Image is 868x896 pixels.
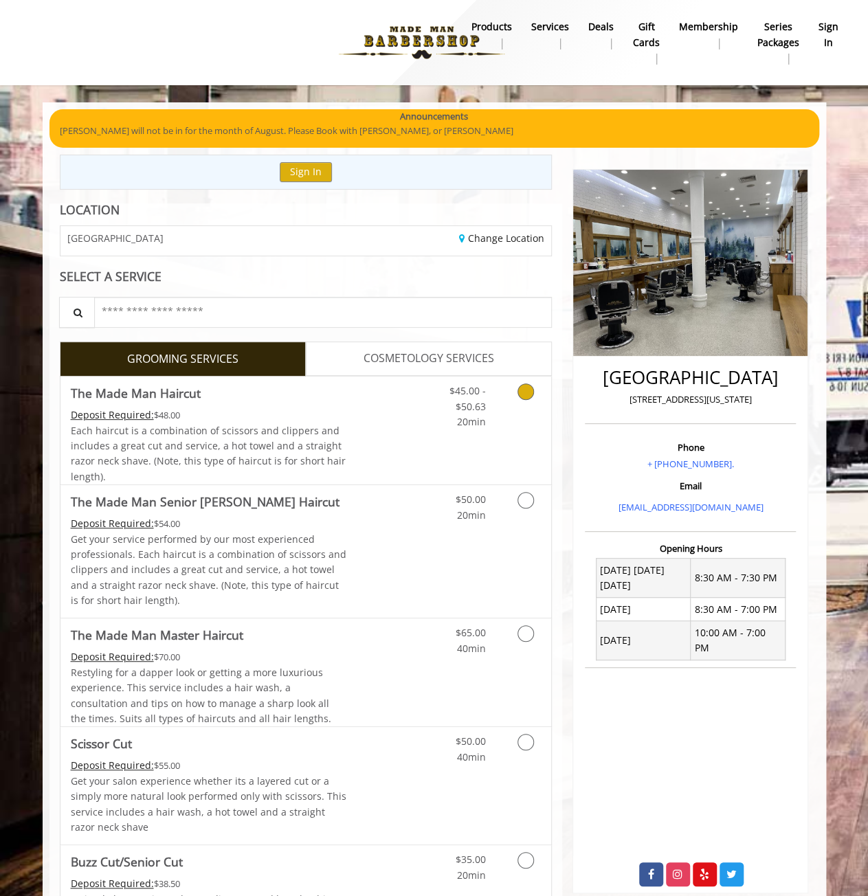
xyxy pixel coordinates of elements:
[71,852,183,871] b: Buzz Cut/Senior Cut
[588,368,792,388] h2: [GEOGRAPHIC_DATA]
[327,5,516,80] img: Made Man Barbershop logo
[588,481,792,491] h3: Email
[588,19,614,34] b: Deals
[455,735,485,748] span: $50.00
[71,424,346,483] span: Each haircut is a combination of scissors and clippers and includes a great cut and service, a ho...
[280,162,332,182] button: Sign In
[596,621,691,660] td: [DATE]
[623,17,669,68] a: Gift cardsgift cards
[71,516,347,531] div: $54.00
[449,384,485,412] span: $45.00 - $50.63
[647,458,734,470] a: + [PHONE_NUMBER].
[596,598,691,621] td: [DATE]
[456,869,485,882] span: 20min
[691,559,786,598] td: 8:30 AM - 7:30 PM
[400,109,468,124] b: Announcements
[459,232,544,245] a: Change Location
[809,17,848,53] a: sign insign in
[71,774,347,836] p: Get your salon experience whether its a layered cut or a simply more natural look performed only ...
[588,443,792,452] h3: Phone
[60,124,809,138] p: [PERSON_NAME] will not be in for the month of August. Please Book with [PERSON_NAME], or [PERSON_...
[59,297,95,328] button: Service Search
[71,734,132,753] b: Scissor Cut
[748,17,809,68] a: Series packagesSeries packages
[456,508,485,522] span: 20min
[456,750,485,763] span: 40min
[71,517,154,530] span: This service needs some Advance to be paid before we block your appointment
[60,270,553,283] div: SELECT A SERVICE
[71,492,340,511] b: The Made Man Senior [PERSON_NAME] Haircut
[71,408,154,421] span: This service needs some Advance to be paid before we block your appointment
[71,532,347,609] p: Get your service performed by our most experienced professionals. Each haircut is a combination o...
[819,19,838,50] b: sign in
[522,17,579,53] a: ServicesServices
[462,17,522,53] a: Productsproducts
[71,383,201,403] b: The Made Man Haircut
[67,233,164,243] span: [GEOGRAPHIC_DATA]
[679,19,738,34] b: Membership
[71,407,347,423] div: $48.00
[596,559,691,598] td: [DATE] [DATE] [DATE]
[691,598,786,621] td: 8:30 AM - 7:00 PM
[60,201,120,218] b: LOCATION
[455,626,485,639] span: $65.00
[71,666,331,725] span: Restyling for a dapper look or getting a more luxurious experience. This service includes a hair ...
[455,493,485,506] span: $50.00
[71,877,154,890] span: This service needs some Advance to be paid before we block your appointment
[71,758,347,773] div: $55.00
[618,501,763,513] a: [EMAIL_ADDRESS][DOMAIN_NAME]
[71,759,154,772] span: This service needs some Advance to be paid before we block your appointment
[364,350,494,368] span: COSMETOLOGY SERVICES
[71,625,243,645] b: The Made Man Master Haircut
[471,19,512,34] b: products
[669,17,748,53] a: MembershipMembership
[455,853,485,866] span: $35.00
[588,392,792,407] p: [STREET_ADDRESS][US_STATE]
[585,544,796,553] h3: Opening Hours
[757,19,799,50] b: Series packages
[579,17,623,53] a: DealsDeals
[531,19,569,34] b: Services
[691,621,786,660] td: 10:00 AM - 7:00 PM
[456,415,485,428] span: 20min
[71,650,154,663] span: This service needs some Advance to be paid before we block your appointment
[456,642,485,655] span: 40min
[71,649,347,664] div: $70.00
[127,350,238,368] span: GROOMING SERVICES
[71,876,347,891] div: $38.50
[633,19,660,50] b: gift cards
